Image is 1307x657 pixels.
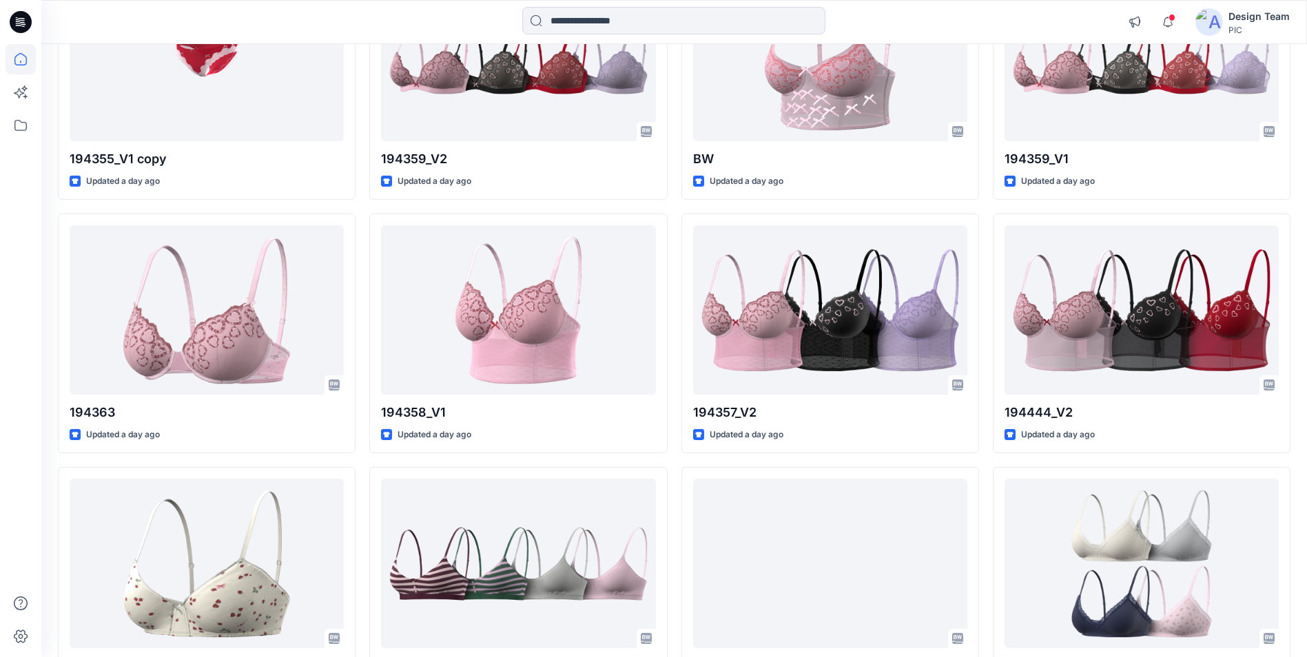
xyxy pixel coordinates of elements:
img: avatar [1195,8,1223,36]
p: 194357_V2 [693,403,967,422]
a: 194440_V2 [70,479,344,647]
p: 194444_V2 [1005,403,1279,422]
a: 194444_V2 [1005,225,1279,394]
p: Updated a day ago [1021,428,1095,442]
p: Updated a day ago [86,428,160,442]
p: Updated a day ago [710,428,783,442]
p: Updated a day ago [398,174,471,189]
p: Updated a day ago [86,174,160,189]
div: Design Team [1228,8,1290,25]
p: 194363 [70,403,344,422]
p: Updated a day ago [710,174,783,189]
a: 194363 [70,225,344,394]
p: 194359_V2 [381,149,655,169]
p: Updated a day ago [1021,174,1095,189]
a: 194358_V1 [381,225,655,394]
p: 194358_V1 [381,403,655,422]
div: PIC [1228,25,1290,35]
p: 194355_V1 copy [70,149,344,169]
a: 194365 V1 [381,479,655,647]
a: 194357_V2 [693,225,967,394]
p: BW [693,149,967,169]
p: Updated a day ago [398,428,471,442]
a: 194441 [1005,479,1279,647]
p: 194359_V1 [1005,149,1279,169]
